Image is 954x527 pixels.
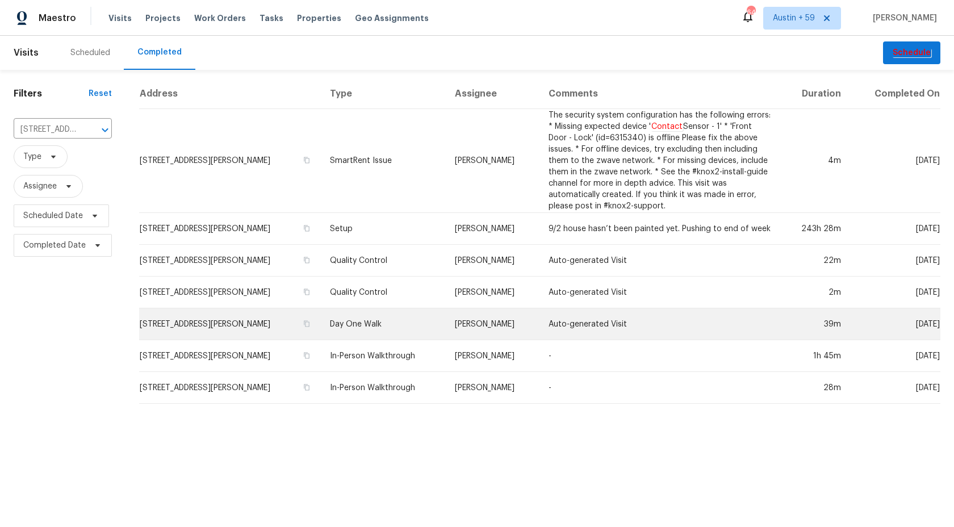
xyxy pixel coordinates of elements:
td: 22m [780,245,850,277]
td: [DATE] [850,372,940,404]
td: [STREET_ADDRESS][PERSON_NAME] [139,213,321,245]
td: [PERSON_NAME] [446,109,539,213]
td: [PERSON_NAME] [446,213,539,245]
td: Auto-generated Visit [539,277,780,308]
th: Address [139,79,321,109]
button: Copy Address [302,319,312,329]
td: SmartRent Issue [321,109,446,213]
td: [DATE] [850,245,940,277]
h1: Filters [14,88,89,99]
th: Assignee [446,79,539,109]
span: Austin + 59 [773,12,815,24]
td: Auto-generated Visit [539,308,780,340]
th: Comments [539,79,780,109]
td: [DATE] [850,213,940,245]
div: 646 [747,7,755,18]
td: Auto-generated Visit [539,245,780,277]
button: Open [97,122,113,138]
td: 39m [780,308,850,340]
th: Completed On [850,79,940,109]
td: In-Person Walkthrough [321,372,446,404]
span: Geo Assignments [355,12,429,24]
td: Quality Control [321,245,446,277]
td: Quality Control [321,277,446,308]
span: Type [23,151,41,162]
td: The security system configuration has the following errors: * Missing expected device ' Sensor - ... [539,109,780,213]
span: Visits [14,40,39,65]
td: 1h 45m [780,340,850,372]
td: [STREET_ADDRESS][PERSON_NAME] [139,372,321,404]
td: [DATE] [850,277,940,308]
span: Visits [108,12,132,24]
button: Copy Address [302,155,312,165]
span: Projects [145,12,181,24]
button: Copy Address [302,382,312,392]
td: [DATE] [850,109,940,213]
td: - [539,340,780,372]
button: Copy Address [302,223,312,233]
td: [STREET_ADDRESS][PERSON_NAME] [139,109,321,213]
div: Completed [137,47,182,58]
span: Tasks [260,14,283,22]
div: Reset [89,88,112,99]
td: [DATE] [850,308,940,340]
em: Schedule [892,48,931,57]
td: Setup [321,213,446,245]
td: [DATE] [850,340,940,372]
button: Schedule [883,41,940,65]
td: 243h 28m [780,213,850,245]
td: [PERSON_NAME] [446,372,539,404]
td: In-Person Walkthrough [321,340,446,372]
th: Duration [780,79,850,109]
td: [PERSON_NAME] [446,245,539,277]
td: [STREET_ADDRESS][PERSON_NAME] [139,308,321,340]
td: [PERSON_NAME] [446,308,539,340]
td: - [539,372,780,404]
button: Copy Address [302,350,312,361]
span: Maestro [39,12,76,24]
span: [PERSON_NAME] [868,12,937,24]
td: [STREET_ADDRESS][PERSON_NAME] [139,277,321,308]
div: Scheduled [70,47,110,58]
td: 9/2 house hasn’t been painted yet. Pushing to end of week [539,213,780,245]
input: Search for an address... [14,121,80,139]
td: [PERSON_NAME] [446,277,539,308]
td: 4m [780,109,850,213]
button: Copy Address [302,287,312,297]
span: Work Orders [194,12,246,24]
em: Contact [651,122,683,131]
td: 2m [780,277,850,308]
td: [PERSON_NAME] [446,340,539,372]
span: Scheduled Date [23,210,83,221]
td: 28m [780,372,850,404]
button: Copy Address [302,255,312,265]
span: Assignee [23,181,57,192]
td: Day One Walk [321,308,446,340]
th: Type [321,79,446,109]
td: [STREET_ADDRESS][PERSON_NAME] [139,245,321,277]
td: [STREET_ADDRESS][PERSON_NAME] [139,340,321,372]
span: Completed Date [23,240,86,251]
span: Properties [297,12,341,24]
